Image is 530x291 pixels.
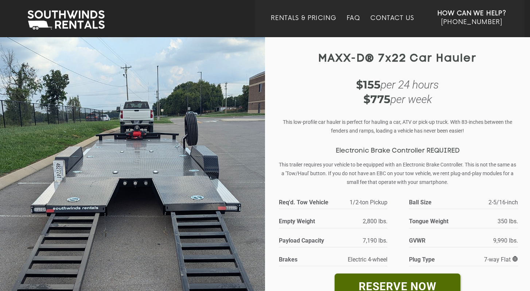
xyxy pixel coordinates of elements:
strong: Empty Weight [279,216,330,226]
h1: MAXX-D® 7x22 Car Hauler [278,53,517,65]
span: 350 lbs. [498,218,518,225]
span: 2,800 lbs. [363,218,387,225]
strong: Brakes [279,255,330,264]
p: This trailer requires your vehicle to be equipped with an Electronic Brake Controller. This is no... [278,160,517,186]
a: Rentals & Pricing [271,15,336,37]
strong: GVWR [409,236,460,245]
strong: $155 [356,78,381,91]
strong: Plug Type [409,255,460,264]
strong: How Can We Help? [437,10,506,17]
span: 1/2-ton Pickup [350,199,387,206]
span: 9,990 lbs. [493,237,518,244]
span: 7,190 lbs. [363,237,387,244]
span: 2-5/16-inch [488,199,518,206]
a: How Can We Help? [PHONE_NUMBER] [437,9,506,32]
img: Southwinds Rentals Logo [24,9,108,31]
span: [PHONE_NUMBER] [441,19,502,26]
strong: Tongue Weight [409,216,460,226]
span: 7-way Flat [484,256,518,263]
strong: Ball Size [409,197,471,207]
div: per 24 hours per week [278,78,517,107]
strong: Payload Capacity [279,236,330,245]
h3: Electronic Brake Controller REQUIRED [278,148,517,155]
a: Contact Us [370,15,414,37]
a: FAQ [347,15,361,37]
strong: $775 [363,93,390,106]
p: This low-profile car hauler is perfect for hauling a car, ATV or pick-up truck. With 83-inches be... [278,118,517,135]
strong: Req'd. Tow Vehicle [279,197,340,207]
span: Electric 4-wheel [348,256,387,263]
